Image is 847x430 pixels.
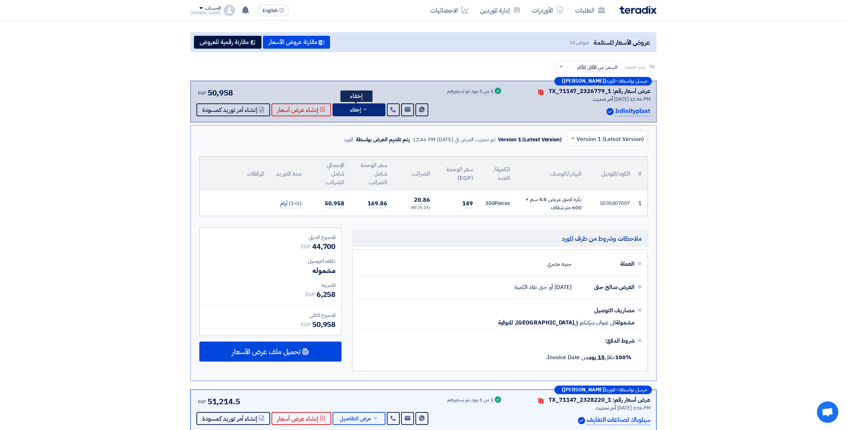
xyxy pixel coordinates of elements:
[587,415,651,425] p: سيلوباك لصناعات التغليف
[587,191,636,216] td: 5030407007
[205,234,335,241] div: المجموع الجزئي
[636,157,647,191] th: #
[194,36,261,49] button: مقارنة رقمية للعروض
[232,348,300,355] span: تحميل ملف عرض الأسعار
[817,401,838,423] a: Open chat
[312,319,335,330] span: 50,958
[479,157,516,191] th: الكمية/العدد
[200,157,270,191] th: المرفقات
[618,79,647,84] span: مرسل بواسطة:
[208,396,240,407] span: 51,214.5
[352,230,648,246] h5: ملاحظات وشروط من طرف المورد
[577,64,617,71] span: السعر: من الأقل للأكثر
[607,108,614,115] img: Verified Account
[205,312,335,319] div: المجموع الكلي
[606,79,615,84] span: المورد
[205,5,220,11] div: الحساب
[614,96,651,103] span: [DATE] 12:46 PM
[317,289,336,300] span: 6,258
[258,5,289,16] button: English
[554,386,652,394] div: –
[344,136,353,144] div: المورد
[555,284,572,291] span: [DATE]
[307,157,350,191] th: الإجمالي شامل الضرائب
[202,416,257,421] span: إنشاء أمر توريد كمسودة
[617,404,651,412] span: [DATE] 3:06 PM
[636,191,647,216] td: 1
[546,353,632,362] span: خلال من Invoice Date.
[462,199,473,208] span: 149
[277,416,318,421] span: إنشاء عرض أسعار
[301,243,311,250] span: EGP
[271,103,331,116] button: إنشاء عرض أسعار
[606,387,615,392] span: المورد
[340,416,371,421] span: عرض التفاصيل
[516,157,587,191] th: البيان/الوصف
[589,353,604,362] u: 15 يوم
[474,2,526,19] a: إدارة الموردين
[333,103,385,116] button: إخفاء
[485,199,495,207] span: 300
[526,2,569,19] a: الأوردرات
[305,291,315,298] span: EGP
[522,195,582,211] div: بكرة لصق عريض 4.8 سم × 600 متر شفاف
[414,196,430,205] span: 20.86
[333,412,385,425] button: عرض التفاصيل
[569,2,611,19] a: الطلبات
[549,87,651,96] div: عرض أسعار رقم: TX_71147_2326779_1
[356,136,410,144] div: يتم تقديم العرض بواسطة
[562,79,606,84] b: ([PERSON_NAME])
[570,39,589,46] span: عروض 12
[549,284,553,291] span: أو
[190,11,221,15] div: [PERSON_NAME]
[312,265,335,276] span: مشموله
[447,89,493,94] div: 1 من 1 بنود تم تسعيرهم
[498,136,562,144] div: Version 1 (Latest Version)
[325,199,344,208] span: 50,958
[301,321,311,328] span: EGP
[196,103,270,116] button: إنشاء أمر توريد كمسودة
[271,412,331,425] button: إنشاء عرض أسعار
[554,77,652,85] div: –
[270,157,307,191] th: مدة التوريد
[562,387,606,392] b: ([PERSON_NAME])
[263,8,278,13] span: English
[447,397,493,403] div: 1 من 1 بنود تم تسعيرهم
[577,255,634,273] div: العملة
[340,91,373,102] div: إخفاء
[625,63,645,70] span: رتب حسب
[198,90,206,96] span: EGP
[205,258,335,265] div: تكلفه التوصيل
[479,191,516,216] td: Pieces
[202,107,257,113] span: إنشاء أمر توريد كمسودة
[549,396,651,404] div: عرض أسعار رقم: TX_71147_2328220_1
[413,136,495,144] div: تم تحديث العرض في [DATE] 12:46 PM
[350,107,361,113] span: إخفاء
[312,241,335,252] span: 44,700
[514,284,547,291] span: حتى نفاذ الكمية
[498,319,574,326] span: [GEOGRAPHIC_DATA], المنوفية
[577,279,634,296] div: العرض صالح حتى
[350,157,393,191] th: سعر الوحدة شامل الضرائب
[196,412,270,425] button: إنشاء أمر توريد كمسودة
[198,399,206,405] span: EGP
[393,157,436,191] th: الضرائب
[619,6,657,14] img: Teradix logo
[436,157,479,191] th: سعر الوحدة (EGP)
[205,282,335,289] div: الضريبة
[367,332,634,350] div: شروط الدفع:
[596,404,616,412] span: أخر تحديث
[399,205,430,211] div: (14 %) VAT
[587,157,636,191] th: الكود/الموديل
[263,36,330,49] button: مقارنة عروض الأسعار
[425,2,474,19] a: الاحصائيات
[574,319,616,326] span: الى عنوان شركتكم في
[618,387,647,392] span: مرسل بواسطة:
[616,319,634,326] span: مشمولة
[280,199,302,208] span: (3-5) أيام
[368,199,387,208] span: 169.86
[208,87,233,99] span: 50,958
[547,257,572,271] div: جنيه مصري
[593,38,650,47] span: عروض الأسعار المستلمة
[615,353,632,362] strong: 100%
